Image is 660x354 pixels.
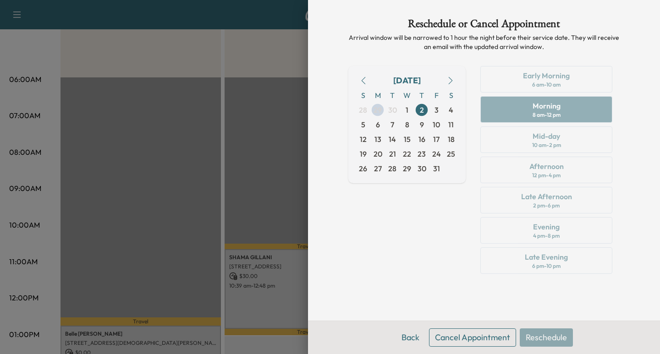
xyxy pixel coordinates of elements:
[403,148,411,159] span: 22
[448,134,455,145] span: 18
[433,119,440,130] span: 10
[374,148,382,159] span: 20
[433,163,440,174] span: 31
[374,134,381,145] span: 13
[396,328,425,347] button: Back
[429,328,516,347] button: Cancel Appointment
[360,148,367,159] span: 19
[393,74,421,87] div: [DATE]
[406,104,408,115] span: 1
[405,119,409,130] span: 8
[360,134,367,145] span: 12
[418,148,426,159] span: 23
[400,88,414,103] span: W
[418,163,426,174] span: 30
[390,119,394,130] span: 7
[433,134,440,145] span: 17
[447,148,455,159] span: 25
[429,88,444,103] span: F
[359,163,367,174] span: 26
[374,104,382,115] span: 29
[389,134,396,145] span: 14
[356,88,370,103] span: S
[432,148,441,159] span: 24
[414,88,429,103] span: T
[449,104,453,115] span: 4
[388,104,397,115] span: 30
[448,119,454,130] span: 11
[348,33,620,51] p: Arrival window will be narrowed to 1 hour the night before their service date. They will receive ...
[404,134,411,145] span: 15
[388,163,396,174] span: 28
[348,18,620,33] h1: Reschedule or Cancel Appointment
[359,104,367,115] span: 28
[385,88,400,103] span: T
[420,104,424,115] span: 2
[403,163,411,174] span: 29
[444,88,458,103] span: S
[374,163,382,174] span: 27
[418,134,425,145] span: 16
[434,104,439,115] span: 3
[370,88,385,103] span: M
[361,119,365,130] span: 5
[420,119,424,130] span: 9
[389,148,396,159] span: 21
[376,119,380,130] span: 6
